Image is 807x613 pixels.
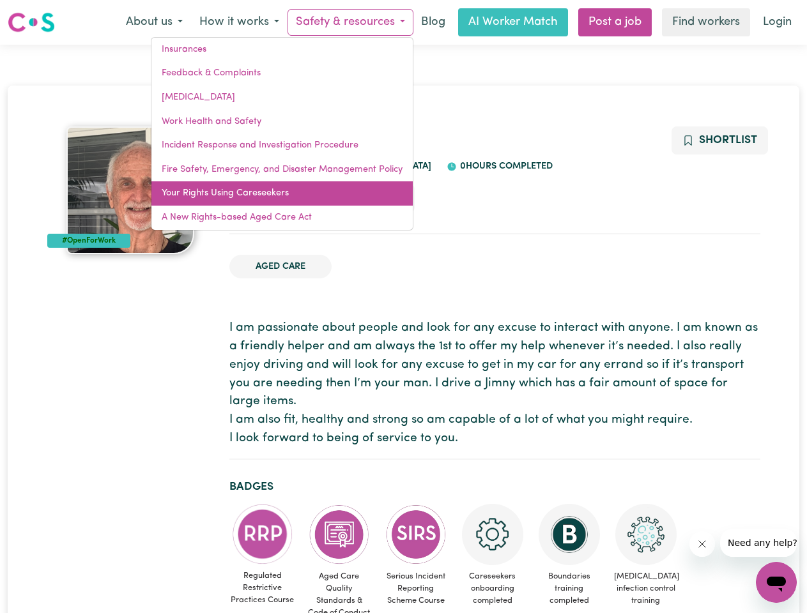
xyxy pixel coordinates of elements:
a: Find workers [662,8,750,36]
img: CS Academy: Aged Care Quality Standards & Code of Conduct course completed [309,504,370,565]
img: Kenneth [66,126,194,254]
img: Careseekers logo [8,11,55,34]
iframe: Close message [689,531,715,557]
img: CS Academy: Regulated Restrictive Practices course completed [232,504,293,564]
a: Your Rights Using Careseekers [151,181,413,206]
span: Shortlist [699,135,757,146]
a: Careseekers logo [8,8,55,37]
div: #OpenForWork [47,234,131,248]
li: Aged Care [229,255,332,279]
iframe: Button to launch messaging window [756,562,797,603]
span: Boundaries training completed [536,565,603,612]
a: Login [755,8,799,36]
button: Safety & resources [288,9,413,36]
span: Careseekers onboarding completed [459,565,526,612]
a: Feedback & Complaints [151,61,413,86]
a: Kenneth's profile picture'#OpenForWork [47,126,214,254]
img: CS Academy: Boundaries in care and support work course completed [539,504,600,565]
img: CS Academy: COVID-19 Infection Control Training course completed [615,504,677,565]
a: Work Health and Safety [151,110,413,134]
iframe: Message from company [720,529,797,557]
p: I am passionate about people and look for any excuse to interact with anyone. I am known as a fri... [229,319,760,448]
div: Safety & resources [151,37,413,231]
a: A New Rights-based Aged Care Act [151,206,413,230]
span: Serious Incident Reporting Scheme Course [383,565,449,612]
a: Post a job [578,8,652,36]
span: [MEDICAL_DATA] infection control training [613,565,679,612]
button: Add to shortlist [672,126,768,155]
a: AI Worker Match [458,8,568,36]
h2: Badges [229,480,760,494]
button: About us [118,9,191,36]
img: CS Academy: Careseekers Onboarding course completed [462,504,523,565]
button: How it works [191,9,288,36]
a: Blog [413,8,453,36]
a: Fire Safety, Emergency, and Disaster Management Policy [151,158,413,182]
a: Insurances [151,38,413,62]
img: CS Academy: Serious Incident Reporting Scheme course completed [385,504,447,565]
span: Need any help? [8,9,77,19]
a: Incident Response and Investigation Procedure [151,133,413,158]
a: [MEDICAL_DATA] [151,86,413,110]
span: Regulated Restrictive Practices Course [229,564,296,612]
span: 0 hours completed [457,162,553,171]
